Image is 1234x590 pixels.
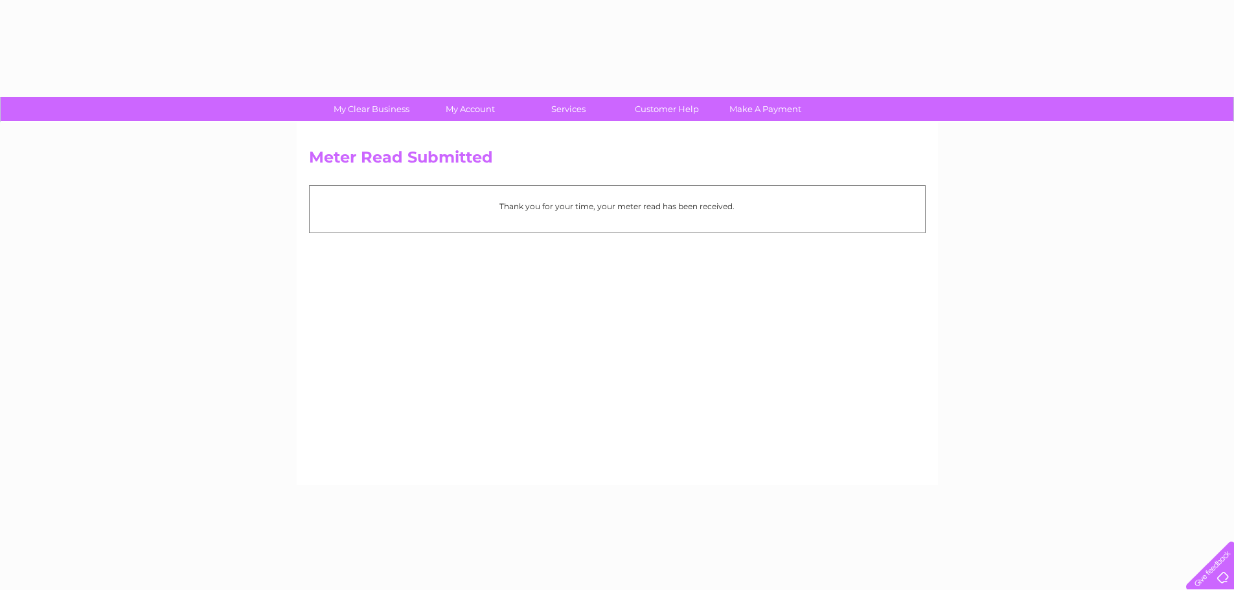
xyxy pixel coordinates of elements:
[613,97,720,121] a: Customer Help
[417,97,523,121] a: My Account
[318,97,425,121] a: My Clear Business
[712,97,819,121] a: Make A Payment
[515,97,622,121] a: Services
[316,200,919,212] p: Thank you for your time, your meter read has been received.
[309,148,926,173] h2: Meter Read Submitted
